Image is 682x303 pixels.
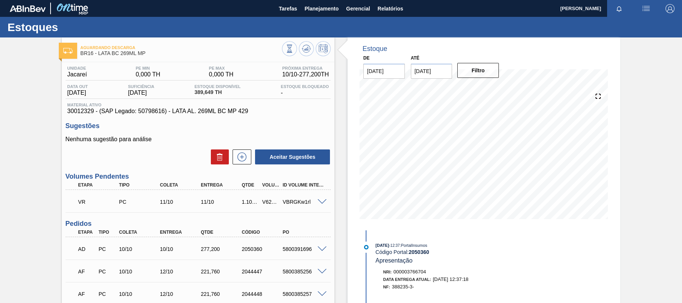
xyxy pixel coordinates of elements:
[66,122,331,130] h3: Sugestões
[117,182,163,188] div: Tipo
[199,182,245,188] div: Entrega
[281,291,327,297] div: 5800385257
[281,230,327,235] div: PO
[229,149,251,164] div: Nova sugestão
[299,41,314,56] button: Atualizar Gráfico
[158,230,204,235] div: Entrega
[81,51,282,56] span: BR16 - LATA BC 269ML MP
[194,84,240,89] span: Estoque Disponível
[282,66,329,70] span: Próxima Entrega
[66,220,331,228] h3: Pedidos
[666,4,675,13] img: Logout
[281,269,327,275] div: 5800385256
[158,199,204,205] div: 11/10/2025
[67,71,87,78] span: Jacareí
[400,243,427,248] span: : PortalInsumos
[376,249,554,255] div: Código Portal:
[199,246,245,252] div: 277,200
[457,63,499,78] button: Filtro
[392,284,414,290] span: 388235-3-
[81,45,282,50] span: Aguardando Descarga
[136,66,160,70] span: PE MIN
[260,182,281,188] div: Volume Portal
[378,4,403,13] span: Relatórios
[199,199,245,205] div: 11/10/2025
[209,66,234,70] span: PE MAX
[209,71,234,78] span: 0,000 TH
[97,246,118,252] div: Pedido de Compra
[199,269,245,275] div: 221,760
[409,249,429,255] strong: 2050360
[78,269,96,275] p: AF
[76,241,97,257] div: Aguardando Descarga
[282,71,329,78] span: 10/10 - 277,200 TH
[279,84,331,96] div: -
[76,182,122,188] div: Etapa
[136,71,160,78] span: 0,000 TH
[158,291,204,297] div: 12/10/2025
[363,45,387,53] div: Estoque
[281,246,327,252] div: 5800391696
[260,199,281,205] div: V629483
[607,3,631,14] button: Notificações
[240,230,285,235] div: Código
[67,108,329,115] span: 30012329 - (SAP Legado: 50798616) - LATA AL. 269ML BC MP 429
[281,84,329,89] span: Estoque Bloqueado
[97,291,118,297] div: Pedido de Compra
[78,291,96,297] p: AF
[97,230,118,235] div: Tipo
[383,277,431,282] span: Data Entrega Atual:
[66,136,331,143] p: Nenhuma sugestão para análise
[66,173,331,181] h3: Volumes Pendentes
[158,182,204,188] div: Coleta
[63,48,73,54] img: Ícone
[117,269,163,275] div: 10/10/2025
[78,246,96,252] p: AD
[97,269,118,275] div: Pedido de Compra
[199,291,245,297] div: 221,760
[363,64,405,79] input: dd/mm/yyyy
[10,5,46,12] img: TNhmsLtSVTkK8tSr43FrP2fwEKptu5GPRR3wAAAABJRU5ErkJggg==
[383,270,392,274] span: Nri:
[255,149,330,164] button: Aceitar Sugestões
[304,4,339,13] span: Planejamento
[158,269,204,275] div: 12/10/2025
[394,269,426,275] span: 000003766704
[411,55,419,61] label: Até
[76,230,97,235] div: Etapa
[67,66,87,70] span: Unidade
[76,286,97,302] div: Aguardando Faturamento
[433,276,469,282] span: [DATE] 12:37:18
[364,245,369,249] img: atual
[78,199,120,205] p: VR
[67,90,88,96] span: [DATE]
[7,23,140,31] h1: Estoques
[389,243,400,248] span: - 12:37
[642,4,651,13] img: userActions
[240,199,261,205] div: 1.108,800
[411,64,452,79] input: dd/mm/yyyy
[279,4,297,13] span: Tarefas
[376,257,413,264] span: Apresentação
[282,41,297,56] button: Visão Geral dos Estoques
[158,246,204,252] div: 10/10/2025
[67,103,329,107] span: Material ativo
[281,199,327,205] div: VBRGKw1rl
[251,149,331,165] div: Aceitar Sugestões
[363,55,370,61] label: De
[281,182,327,188] div: Id Volume Interno
[207,149,229,164] div: Excluir Sugestões
[240,246,285,252] div: 2050360
[383,285,390,289] span: NF:
[128,90,154,96] span: [DATE]
[240,269,285,275] div: 2044447
[117,246,163,252] div: 10/10/2025
[240,291,285,297] div: 2044448
[117,291,163,297] div: 10/10/2025
[117,199,163,205] div: Pedido de Compra
[240,182,261,188] div: Qtde
[316,41,331,56] button: Programar Estoque
[128,84,154,89] span: Suficiência
[346,4,370,13] span: Gerencial
[67,84,88,89] span: Data out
